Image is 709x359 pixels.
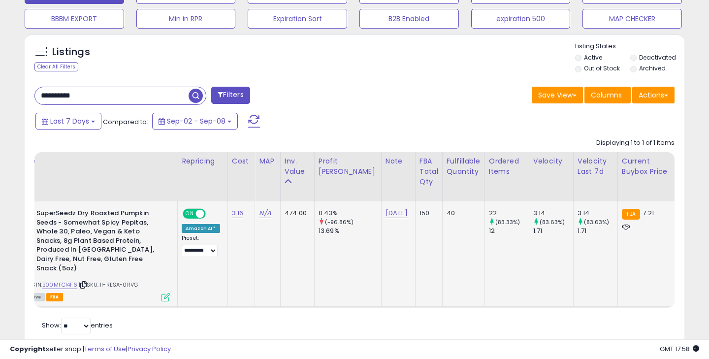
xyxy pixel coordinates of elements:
[591,90,622,100] span: Columns
[447,209,477,218] div: 40
[182,156,224,166] div: Repricing
[319,227,381,235] div: 13.69%
[622,209,640,220] small: FBA
[325,218,354,226] small: (-96.86%)
[50,116,89,126] span: Last 7 Days
[489,227,529,235] div: 12
[259,156,276,166] div: MAP
[204,210,220,218] span: OFF
[489,209,529,218] div: 22
[643,208,654,218] span: 7.21
[532,87,583,103] button: Save View
[248,9,347,29] button: Expiration Sort
[639,53,676,62] label: Deactivated
[285,209,307,218] div: 474.00
[632,87,675,103] button: Actions
[582,9,682,29] button: MAP CHECKER
[52,45,90,59] h5: Listings
[259,208,271,218] a: N/A
[622,156,673,177] div: Current Buybox Price
[533,156,569,166] div: Velocity
[232,156,251,166] div: Cost
[575,42,685,51] p: Listing States:
[20,156,173,166] div: Title
[35,113,101,130] button: Last 7 Days
[584,87,631,103] button: Columns
[182,224,220,233] div: Amazon AI *
[46,293,63,301] span: FBA
[584,53,602,62] label: Active
[167,116,226,126] span: Sep-02 - Sep-08
[42,321,113,330] span: Show: entries
[211,87,250,104] button: Filters
[182,235,220,257] div: Preset:
[152,113,238,130] button: Sep-02 - Sep-08
[489,156,525,177] div: Ordered Items
[596,138,675,148] div: Displaying 1 to 1 of 1 items
[540,218,565,226] small: (83.63%)
[471,9,571,29] button: expiration 500
[79,281,138,289] span: | SKU: 1I-RESA-0RVG
[285,156,310,177] div: Inv. value
[639,64,666,72] label: Archived
[42,281,77,289] a: B00MFC14F6
[386,156,411,166] div: Note
[319,209,381,218] div: 0.43%
[184,210,196,218] span: ON
[584,64,620,72] label: Out of Stock
[359,9,459,29] button: B2B Enabled
[136,9,236,29] button: Min in RPR
[128,344,171,354] a: Privacy Policy
[495,218,520,226] small: (83.33%)
[25,9,124,29] button: BBBM EXPORT
[10,344,46,354] strong: Copyright
[84,344,126,354] a: Terms of Use
[36,209,156,275] b: SuperSeedz Dry Roasted Pumpkin Seeds - Somewhat Spicy Pepitas, Whole 30, Paleo, Vegan & Keto Snac...
[386,208,408,218] a: [DATE]
[660,344,699,354] span: 2025-09-16 17:58 GMT
[10,345,171,354] div: seller snap | |
[447,156,481,177] div: Fulfillable Quantity
[584,218,609,226] small: (83.63%)
[578,209,617,218] div: 3.14
[419,156,438,187] div: FBA Total Qty
[34,62,78,71] div: Clear All Filters
[319,156,377,177] div: Profit [PERSON_NAME]
[578,156,613,177] div: Velocity Last 7d
[533,227,573,235] div: 1.71
[103,117,148,127] span: Compared to:
[578,227,617,235] div: 1.71
[419,209,435,218] div: 150
[232,208,244,218] a: 3.16
[533,209,573,218] div: 3.14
